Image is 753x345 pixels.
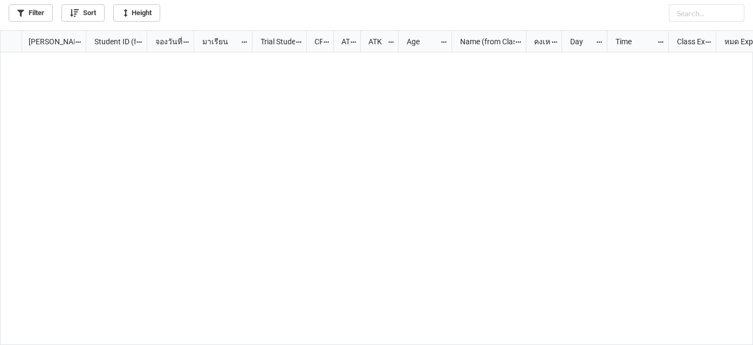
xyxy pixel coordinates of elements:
[149,36,183,48] div: จองวันที่
[670,36,705,48] div: Class Expiration
[196,36,241,48] div: มาเรียน
[669,4,744,22] input: Search...
[61,4,105,22] a: Sort
[113,4,160,22] a: Height
[454,36,515,48] div: Name (from Class)
[254,36,295,48] div: Trial Student
[528,36,550,48] div: คงเหลือ (from Nick Name)
[564,36,596,48] div: Day
[400,36,440,48] div: Age
[1,31,86,52] div: grid
[22,36,74,48] div: [PERSON_NAME] Name
[88,36,135,48] div: Student ID (from [PERSON_NAME] Name)
[362,36,387,48] div: ATK
[308,36,323,48] div: CF
[609,36,657,48] div: Time
[335,36,350,48] div: ATT
[9,4,53,22] a: Filter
